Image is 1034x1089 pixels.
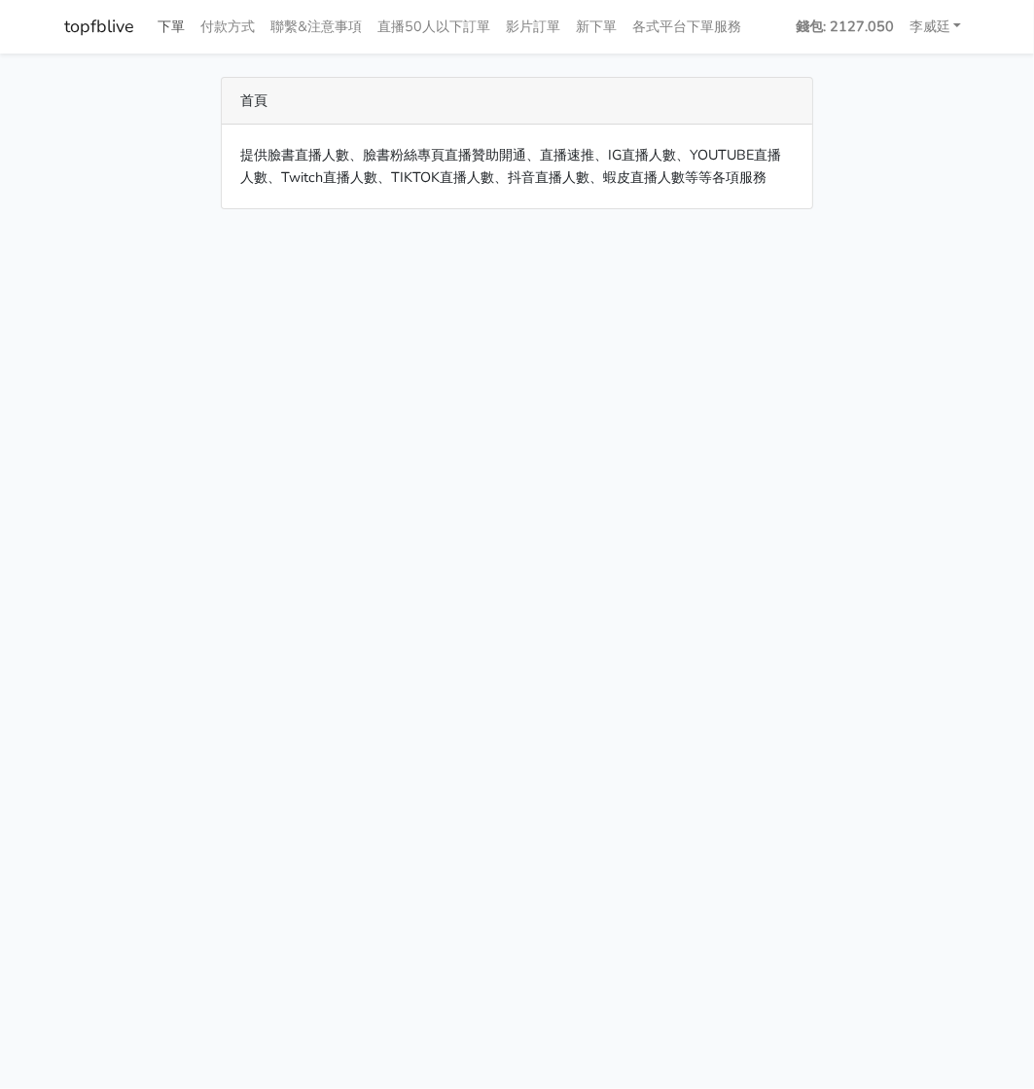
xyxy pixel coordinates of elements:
[902,8,970,46] a: 李威廷
[264,8,371,46] a: 聯繫&注意事項
[569,8,625,46] a: 新下單
[151,8,194,46] a: 下單
[499,8,569,46] a: 影片訂單
[788,8,902,46] a: 錢包: 2127.050
[222,78,813,125] div: 首頁
[65,8,135,46] a: topfblive
[796,17,894,36] strong: 錢包: 2127.050
[371,8,499,46] a: 直播50人以下訂單
[625,8,750,46] a: 各式平台下單服務
[194,8,264,46] a: 付款方式
[222,125,813,208] div: 提供臉書直播人數、臉書粉絲專頁直播贊助開通、直播速推、IG直播人數、YOUTUBE直播人數、Twitch直播人數、TIKTOK直播人數、抖音直播人數、蝦皮直播人數等等各項服務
